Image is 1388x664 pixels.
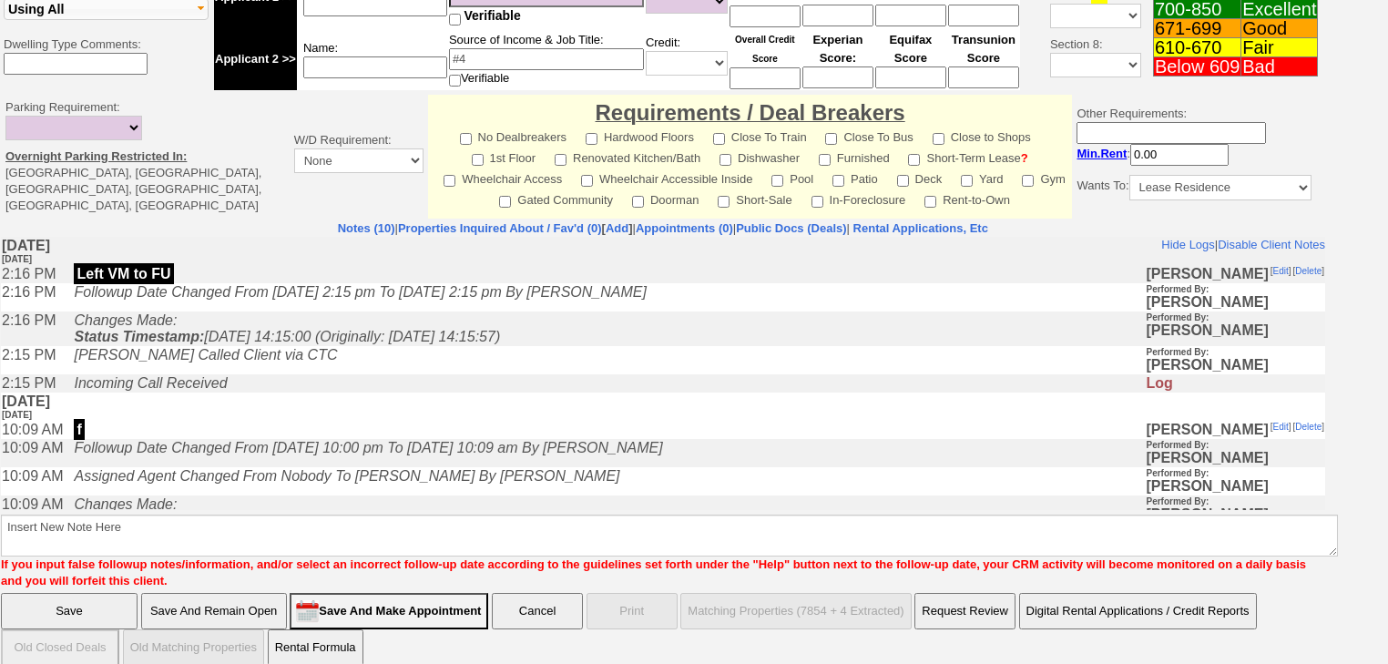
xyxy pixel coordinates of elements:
[338,221,395,235] a: Notes (10)
[948,66,1019,88] input: Ask Customer: Do You Know Your Transunion Credit Score
[771,175,783,187] input: Pool
[586,125,694,146] label: Hardwood Floors
[908,146,1027,167] label: Short-Term Lease
[825,133,837,145] input: Close To Bus
[555,146,700,167] label: Renovated Kitchen/Bath
[73,76,499,107] i: Changes Made: [DATE] 14:15:00 (Originally: [DATE] 14:15:57)
[802,66,873,88] input: Ask Customer: Do You Know Your Experian Credit Score
[1100,147,1127,160] span: Rent
[1217,1,1324,15] a: Disable Client Notes
[472,154,484,166] input: 1st Floor
[499,196,511,208] input: Gated Community
[1022,175,1034,187] input: Gym
[460,125,567,146] label: No Dealbreakers
[924,196,936,208] input: Rent-to-Own
[1294,29,1321,39] a: Delete
[1146,231,1209,241] b: Performed By:
[1077,179,1311,192] nobr: Wants To:
[933,125,1031,146] label: Close to Shops
[581,175,593,187] input: Wheelchair Accessible Inside
[141,593,287,629] input: Save And Remain Open
[802,5,873,26] input: Ask Customer: Do You Know Your Experian Credit Score
[952,33,1015,65] font: Transunion Score
[811,188,906,209] label: In-Foreclosure
[1,173,31,183] font: [DATE]
[889,33,932,65] font: Equifax Score
[449,48,644,70] input: #4
[875,5,946,26] input: Ask Customer: Do You Know Your Equifax Credit Score
[73,110,336,126] i: [PERSON_NAME] Called Client via CTC
[636,221,733,235] a: Appointments (0)
[1270,29,1291,39] font: [ ]
[1241,57,1318,77] td: Bad
[586,133,597,145] input: Hardwood Floors
[908,154,920,166] input: Short-Term Lease?
[730,5,801,27] input: Ask Customer: Do You Know Your Overall Credit Score
[825,125,913,146] label: Close To Bus
[1146,71,1268,101] b: [PERSON_NAME]
[853,221,988,235] nobr: Rental Applications, Etc
[444,167,562,188] label: Wheelchair Access
[444,175,455,187] input: Wheelchair Access
[1,1,49,28] b: [DATE]
[961,175,973,187] input: Yard
[555,154,566,166] input: Renovated Kitchen/Bath
[492,593,583,629] button: Cancel
[1077,147,1229,160] nobr: :
[596,100,905,125] font: Requirements / Deal Breakers
[1146,255,1268,285] b: [PERSON_NAME]
[73,47,645,63] i: Followup Date Changed From [DATE] 2:15 pm To [DATE] 2:15 pm By [PERSON_NAME]
[1272,29,1288,39] a: Edit
[1146,138,1172,154] font: Log
[1146,43,1268,73] b: [PERSON_NAME]
[1,557,1306,587] font: If you input false followup notes/information, and/or select an incorrect follow-up date accordin...
[1241,19,1318,38] td: Good
[1272,185,1288,195] a: Edit
[1292,29,1323,39] font: [ ]
[632,196,644,208] input: Doorman
[73,138,226,154] i: Incoming Call Received
[736,221,846,235] a: Public Docs (Deals)
[1077,147,1127,160] b: Min.
[1241,38,1318,57] td: Fair
[713,133,725,145] input: Close To Train
[73,26,172,47] p: Left VM to FU
[961,167,1004,188] label: Yard
[735,35,795,64] font: Overall Credit Score
[1,17,31,27] font: [DATE]
[713,125,807,146] label: Close To Train
[645,28,729,90] td: Credit:
[297,28,448,90] td: Name:
[832,167,878,188] label: Patio
[875,66,946,88] input: Ask Customer: Do You Know Your Equifax Credit Score
[811,196,823,208] input: In-Foreclosure
[680,593,911,629] button: Matching Properties (7854 + 4 Extracted)
[448,28,645,90] td: Source of Income & Job Title: Verifiable
[897,175,909,187] input: Deck
[587,593,678,629] button: Print
[1146,76,1209,86] b: Performed By:
[73,260,499,308] i: Changes Made: [DATE] 10:09:00 (Originally: [DATE] 22:00:43) 227 (Originally: 0)
[8,2,64,16] span: Using All
[720,154,731,166] input: Dishwasher
[5,149,187,163] u: Overnight Parking Restricted In:
[1,95,290,219] td: Parking Requirement: [GEOGRAPHIC_DATA], [GEOGRAPHIC_DATA], [GEOGRAPHIC_DATA], [GEOGRAPHIC_DATA], ...
[1153,19,1240,38] td: 671-699
[73,182,83,203] p: f
[1146,47,1209,57] b: Performed By:
[290,95,428,219] td: W/D Requirement:
[819,146,890,167] label: Furnished
[948,5,1019,26] input: Ask Customer: Do You Know Your Transunion Credit Score
[1021,151,1028,165] a: ?
[1019,593,1257,629] button: Digital Rental Applications / Credit Reports
[464,8,521,23] span: Verifiable
[832,175,844,187] input: Patio
[1146,199,1268,229] b: [PERSON_NAME]
[290,593,488,629] input: Save And Make Appointment
[1270,185,1291,195] font: [ ]
[718,196,730,208] input: Short-Sale
[1146,185,1268,200] b: [PERSON_NAME]
[499,188,613,209] label: Gated Community
[472,146,536,167] label: 1st Floor
[718,188,791,209] label: Short-Sale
